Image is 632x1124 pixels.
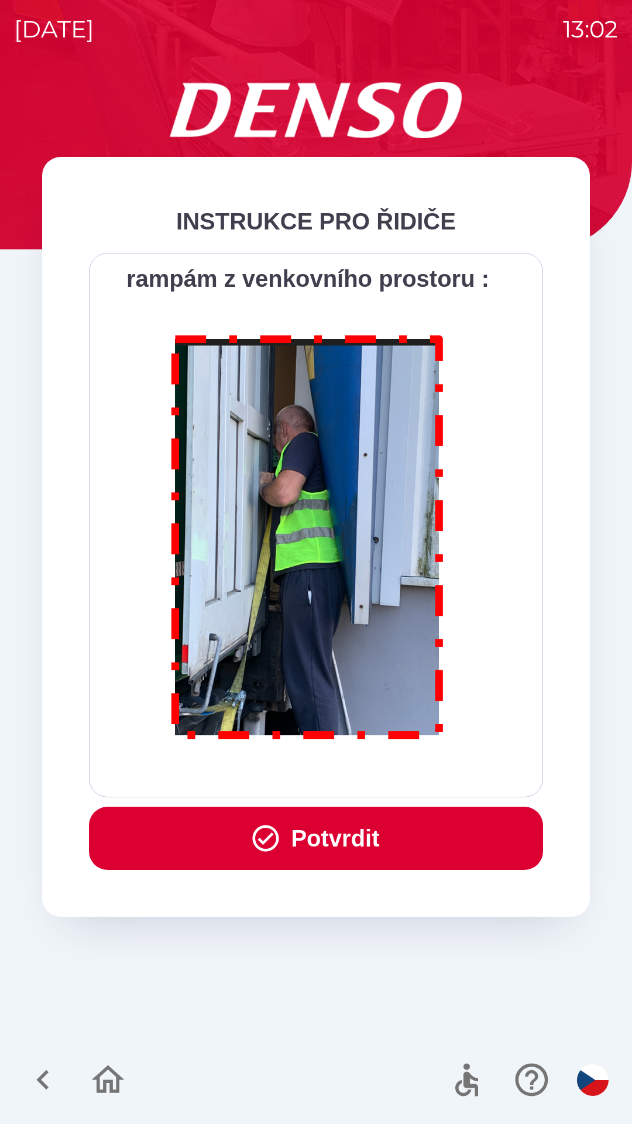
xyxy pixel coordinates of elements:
[14,12,94,47] p: [DATE]
[89,807,543,870] button: Potvrdit
[158,320,458,750] img: M8MNayrTL6gAAAABJRU5ErkJggg==
[42,82,590,138] img: Logo
[577,1064,609,1096] img: cs flag
[563,12,618,47] p: 13:02
[89,204,543,239] div: INSTRUKCE PRO ŘIDIČE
